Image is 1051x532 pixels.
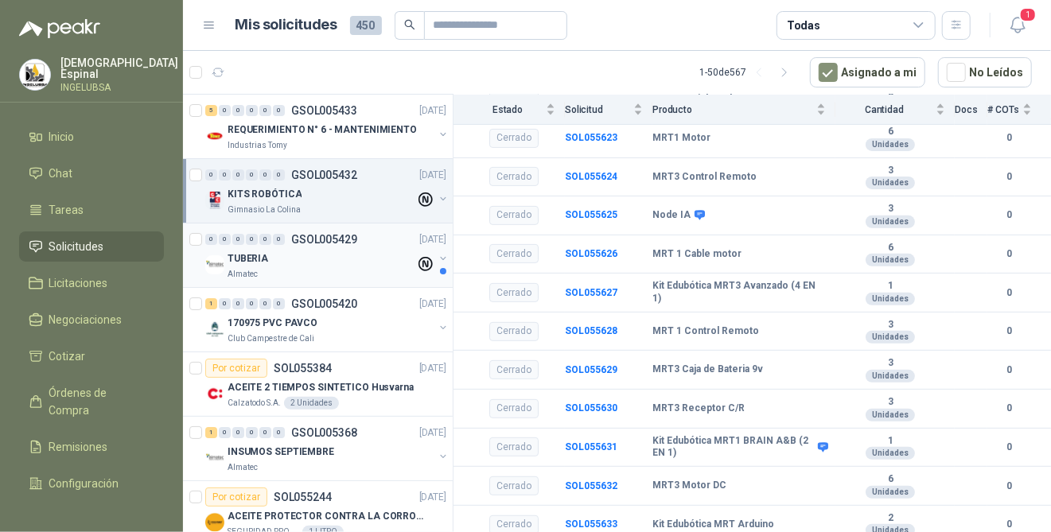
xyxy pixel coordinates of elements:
div: 0 [232,427,244,438]
div: 0 [219,427,231,438]
b: 3 [835,203,945,216]
a: Solicitudes [19,231,164,262]
th: # COTs [987,95,1051,124]
img: Company Logo [20,60,50,90]
b: 0 [987,363,1032,378]
b: 3 [835,165,945,177]
div: 0 [273,169,285,181]
a: SOL055628 [565,325,617,336]
a: Chat [19,158,164,188]
div: 0 [232,169,244,181]
span: Producto [652,103,813,115]
div: 0 [246,234,258,245]
div: Cerrado [489,360,539,379]
a: SOL055633 [565,518,617,530]
div: Unidades [866,216,915,228]
div: 0 [259,169,271,181]
img: Company Logo [205,191,224,210]
b: MRT3 Control Remoto [652,171,757,184]
a: Tareas [19,195,164,225]
b: 0 [987,324,1032,339]
p: [DEMOGRAPHIC_DATA] Espinal [60,57,178,80]
p: REQUERIMIENTO N° 6 - MANTENIMIENTO [228,122,417,138]
a: Configuración [19,468,164,499]
b: MRT1 Motor [652,132,710,145]
p: GSOL005433 [291,105,357,116]
b: SOL055627 [565,287,617,298]
span: Tareas [49,201,84,219]
div: Cerrado [489,129,539,148]
b: Kit Edubótica MRT Arduino [652,518,774,531]
a: SOL055629 [565,364,617,375]
b: Kit Edubótica MRT1 BRAIN A&B (2 EN 1) [652,435,814,460]
b: 3 [835,396,945,409]
b: MRT3 Motor DC [652,480,726,492]
b: MRT3 Receptor C/R [652,402,745,415]
b: 0 [987,247,1032,262]
div: Cerrado [489,283,539,302]
a: SOL055626 [565,248,617,259]
span: Órdenes de Compra [49,384,149,419]
button: 1 [1003,11,1032,40]
a: Remisiones [19,432,164,462]
div: 0 [232,298,244,309]
div: 0 [273,105,285,116]
div: 5 [205,105,217,116]
b: 0 [987,130,1032,146]
button: Asignado a mi [810,57,925,87]
b: SOL055623 [565,132,617,143]
a: SOL055631 [565,441,617,452]
span: Cantidad [835,103,932,115]
b: Kit Edubótica MRT3 Avanzado (4 EN 1) [652,280,826,305]
a: Órdenes de Compra [19,378,164,425]
span: Remisiones [49,438,108,456]
a: SOL055624 [565,171,617,182]
th: Cantidad [835,95,955,124]
div: 0 [219,298,231,309]
span: Cotizar [49,348,86,365]
a: 1 0 0 0 0 0 GSOL005420[DATE] Company Logo170975 PVC PAVCOClub Campestre de Cali [205,294,450,345]
p: [DATE] [419,361,446,376]
div: 0 [259,234,271,245]
div: Cerrado [489,437,539,456]
th: Producto [652,95,835,124]
span: Solicitudes [49,238,104,255]
th: Estado [453,95,565,124]
button: No Leídos [938,57,1032,87]
div: 0 [219,105,231,116]
div: 0 [219,169,231,181]
p: SOL055384 [274,363,332,374]
p: GSOL005429 [291,234,357,245]
div: 0 [246,298,258,309]
p: [DATE] [419,297,446,312]
p: [DATE] [419,425,446,441]
p: Club Campestre de Cali [228,332,314,345]
b: Node IA [652,209,691,222]
a: SOL055625 [565,209,617,220]
p: TUBERIA [228,251,268,266]
b: 1 [835,280,945,293]
div: Cerrado [489,167,539,186]
span: # COTs [987,103,1019,115]
div: 0 [273,234,285,245]
b: 0 [987,401,1032,416]
p: GSOL005432 [291,169,357,181]
p: ACEITE 2 TIEMPOS SINTETICO Husvarna [228,380,414,395]
a: 0 0 0 0 0 0 GSOL005432[DATE] Company LogoKITS ROBÓTICAGimnasio La Colina [205,165,450,216]
div: 0 [273,427,285,438]
b: 3 [835,319,945,332]
p: [DATE] [419,490,446,505]
img: Logo peakr [19,19,100,38]
p: 170975 PVC PAVCO [228,316,317,331]
span: Estado [473,103,543,115]
div: 0 [259,298,271,309]
b: 0 [987,285,1032,301]
div: Unidades [866,370,915,382]
div: Por cotizar [205,487,267,507]
a: SOL055630 [565,402,617,414]
a: Por cotizarSOL055384[DATE] Company LogoACEITE 2 TIEMPOS SINTETICO HusvarnaCalzatodo S.A.2 Unidades [183,352,453,417]
p: KITS ROBÓTICA [228,187,302,202]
